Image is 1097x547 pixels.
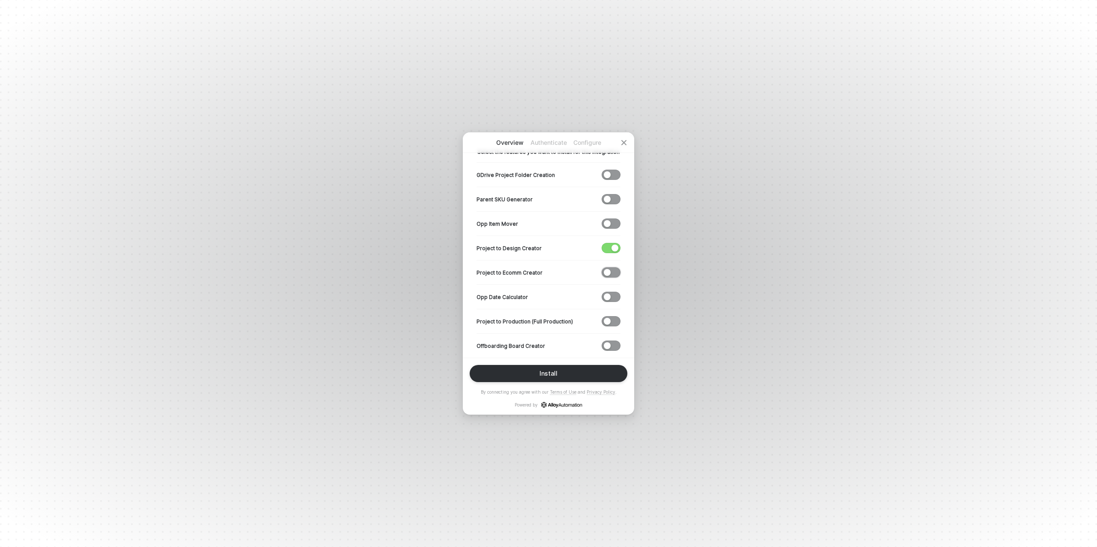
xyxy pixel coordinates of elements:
p: Overview [491,138,529,147]
span: icon-close [620,139,627,146]
p: GDrive Project Folder Creation [477,171,555,179]
a: Terms of Use [550,389,576,395]
p: Opp Item Mover [477,220,518,227]
div: Install [540,370,557,377]
p: By connecting you agree with our and . [481,389,617,395]
p: Opp Date Calculator [477,293,528,301]
a: Privacy Policy [587,389,615,395]
p: Powered by [515,402,582,408]
p: Project to Design Creator [477,245,542,252]
button: Install [470,365,627,382]
p: Configure [568,138,606,147]
p: Project to Production (Full Production) [477,318,573,325]
a: icon-success [541,402,582,408]
p: Project to Ecomm Creator [477,269,543,276]
p: Offboarding Board Creator [477,342,545,350]
p: Authenticate [529,138,568,147]
p: Parent SKU Generator [477,196,533,203]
